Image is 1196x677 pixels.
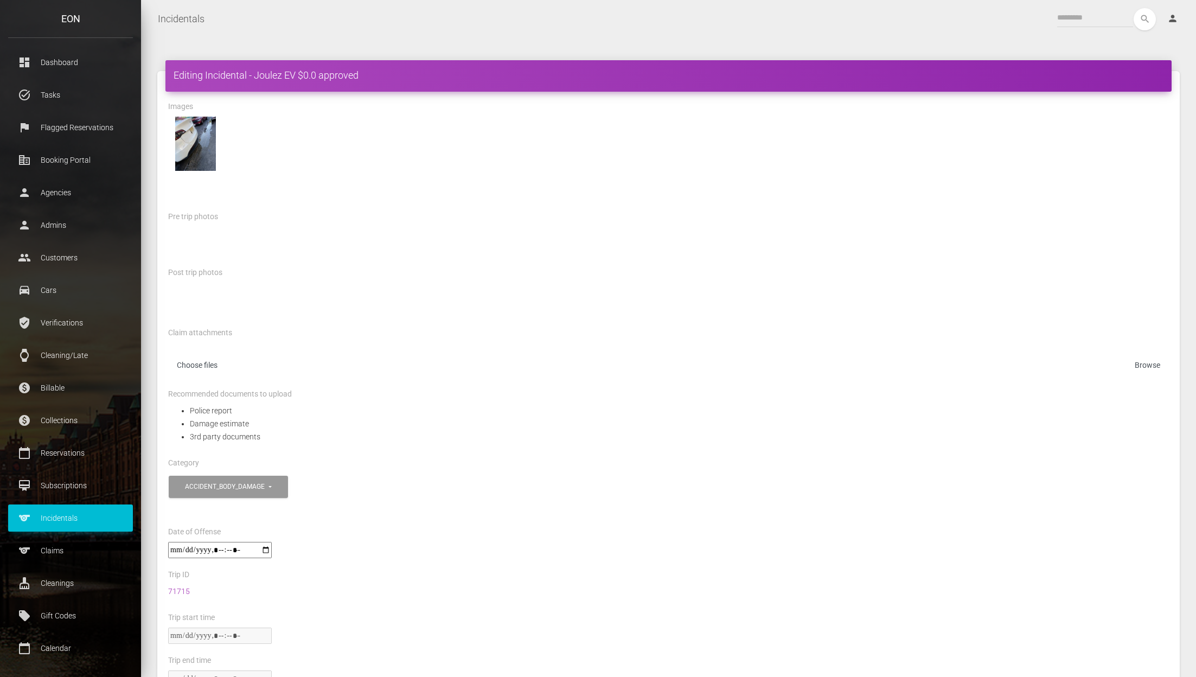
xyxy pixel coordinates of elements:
p: Subscriptions [16,477,125,494]
p: Cleanings [16,575,125,591]
a: task_alt Tasks [8,81,133,108]
p: Customers [16,250,125,266]
p: Tasks [16,87,125,103]
a: drive_eta Cars [8,277,133,304]
p: Booking Portal [16,152,125,168]
a: local_offer Gift Codes [8,602,133,629]
a: corporate_fare Booking Portal [8,146,133,174]
p: Verifications [16,315,125,331]
p: Cars [16,282,125,298]
label: Post trip photos [168,267,222,278]
p: Incidentals [16,510,125,526]
label: Date of Offense [168,527,221,538]
label: Claim attachments [168,328,232,338]
label: Recommended documents to upload [168,389,292,400]
a: sports Claims [8,537,133,564]
p: Admins [16,217,125,233]
h4: Editing Incidental - Joulez EV $0.0 approved [174,68,1163,82]
a: paid Billable [8,374,133,401]
p: Collections [16,412,125,429]
a: 71715 [168,587,190,596]
label: Category [168,458,199,469]
label: Images [168,101,193,112]
p: Cleaning/Late [16,347,125,363]
a: sports Incidentals [8,504,133,532]
button: accident_body_damage [169,476,288,498]
label: Pre trip photos [168,212,218,222]
a: person Agencies [8,179,133,206]
a: calendar_today Calendar [8,635,133,662]
a: flag Flagged Reservations [8,114,133,141]
label: Trip start time [168,612,215,623]
a: person Admins [8,212,133,239]
button: search [1134,8,1156,30]
a: paid Collections [8,407,133,434]
li: Damage estimate [190,417,1169,430]
a: dashboard Dashboard [8,49,133,76]
a: verified_user Verifications [8,309,133,336]
a: person [1159,8,1188,30]
p: Flagged Reservations [16,119,125,136]
i: person [1167,13,1178,24]
a: calendar_today Reservations [8,439,133,467]
a: card_membership Subscriptions [8,472,133,499]
li: 3rd party documents [190,430,1169,443]
label: Trip end time [168,655,211,666]
a: Incidentals [158,5,204,33]
p: Calendar [16,640,125,656]
p: Dashboard [16,54,125,71]
a: people Customers [8,244,133,271]
a: cleaning_services Cleanings [8,570,133,597]
p: Billable [16,380,125,396]
label: Trip ID [168,570,189,580]
li: Police report [190,404,1169,417]
p: Gift Codes [16,608,125,624]
img: 5ba033fc752b430a8f8bebf03ef1a1e1.jpg [168,117,222,171]
p: Reservations [16,445,125,461]
p: Agencies [16,184,125,201]
label: Choose files [168,356,1169,378]
a: watch Cleaning/Late [8,342,133,369]
div: accident_body_damage [185,482,267,491]
p: Claims [16,542,125,559]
